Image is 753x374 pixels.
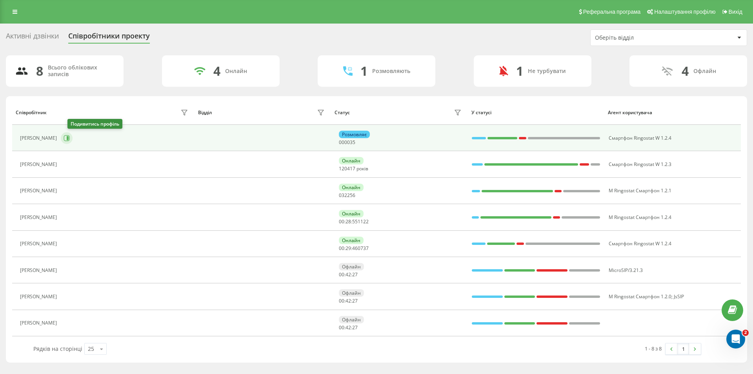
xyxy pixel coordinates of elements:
button: Середство вибору GIF-файлу [25,257,31,263]
font: Всього облікових записів [48,64,97,78]
font: Онлайн [342,210,360,217]
font: [PERSON_NAME] [20,293,57,300]
font: [PERSON_NAME] [20,135,57,141]
font: Рядків на сторінці [33,345,82,352]
font: M Ringostat Смартфон 1.2.0 [609,293,671,300]
font: Смартфон Ringostat W 1.2.4 [609,240,671,247]
font: Оберіть відділ [595,34,634,41]
font: Онлайн [342,237,360,244]
font: 03 [339,192,344,199]
font: 00:29:46 [339,245,358,252]
div: Допоможіть користувачеві [PERSON_NAME] зрозуміти, як він справляється: [6,184,129,216]
font: 00 [339,139,344,146]
div: handshake [97,135,144,173]
div: Вибачте за тимчасові складнощі, та дякуємо за розуміння🙏 [13,29,122,45]
font: Не турбувати [528,67,566,75]
button: Средство вибору емодзі [12,257,18,263]
font: Офлайн [342,290,361,296]
button: Добавить вложение [37,257,44,263]
font: 12 [339,165,344,172]
font: 07 [358,245,363,252]
font: 04 [344,165,350,172]
font: 42 [346,271,351,278]
div: handshake [91,126,151,177]
font: 25 [88,345,94,352]
font: [PERSON_NAME] [20,240,57,247]
font: 27 [352,297,358,304]
font: 1 [516,62,523,79]
font: 56 [350,192,355,199]
font: 1 [360,62,367,79]
button: Головна [123,3,138,18]
font: Реферальна програма [583,9,641,15]
font: 27 [352,324,358,331]
font: 1 [682,345,685,352]
font: 2 [744,330,747,335]
font: Смартфон Ringostat W 1.2.3 [609,161,671,168]
font: 8 [36,62,43,79]
div: Fin говорит… [6,184,151,217]
font: Онлайн [342,184,360,191]
font: 17 років [350,165,368,172]
font: 22 [363,218,369,225]
div: Подивитись профіль [67,119,122,129]
div: Как прошел разговор с вами? [15,225,108,235]
div: Закрити [138,3,152,17]
font: 42 [346,324,351,331]
font: : [351,324,352,331]
font: Смартфон Ringostat W 1.2.4 [609,135,671,141]
font: MicroSIP/3.21.3 [609,267,643,274]
font: : [351,297,352,304]
font: Онлайн [342,157,360,164]
font: Відділ [198,109,212,116]
font: Статус [335,109,350,116]
h1: Fin [38,7,47,13]
font: 4 [213,62,220,79]
font: [PERSON_NAME] [20,187,57,194]
button: повернутися [5,3,20,18]
img: Profile image for Fin [22,4,35,17]
font: Онлайн [225,67,247,75]
font: : [344,271,346,278]
font: 35 [350,139,355,146]
div: Fin говорит… [6,217,151,273]
font: : [351,271,352,278]
font: 22 [344,192,350,199]
textarea: Ваше повідомлення... [7,241,150,254]
font: 27 [352,271,358,278]
font: Офлайн [693,67,716,75]
font: Налаштування профілю [654,9,715,15]
font: [PERSON_NAME] [20,319,57,326]
font: Вихід [729,9,742,15]
font: JsSIP [674,293,684,300]
font: [PERSON_NAME] [20,161,57,168]
font: Активні дзвінки [6,31,59,40]
iframe: Живий чат у інтеркомі [726,330,745,348]
font: Співробітник [16,109,47,116]
font: Розмовляє [342,131,367,138]
font: 1 - 8 з 8 [645,345,662,352]
font: Агент користувача [608,109,652,116]
font: 11 [358,218,363,225]
font: Офлайн [342,263,361,270]
div: Допоможіть користувачеві [PERSON_NAME] зрозуміти, як він справляється: [13,188,122,212]
font: Офлайн [342,316,361,323]
font: 00 [339,297,344,304]
font: 00 [339,324,344,331]
font: Співробітники проекту [68,31,150,40]
font: Розмовляють [372,67,410,75]
font: [PERSON_NAME] [20,267,57,274]
font: 00 [339,271,344,278]
font: 00 [344,139,350,146]
div: Романенко говорит… [6,126,151,184]
font: 42 [346,297,351,304]
font: 00:28:55 [339,218,358,225]
font: 37 [363,245,369,252]
font: M Ringostat Смартфон 1.2.1 [609,187,671,194]
font: : [344,297,346,304]
font: : [344,324,346,331]
button: Відправити повідомлення… [135,254,147,266]
font: У статусі [471,109,491,116]
font: [PERSON_NAME] [20,214,57,221]
font: 4 [682,62,689,79]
